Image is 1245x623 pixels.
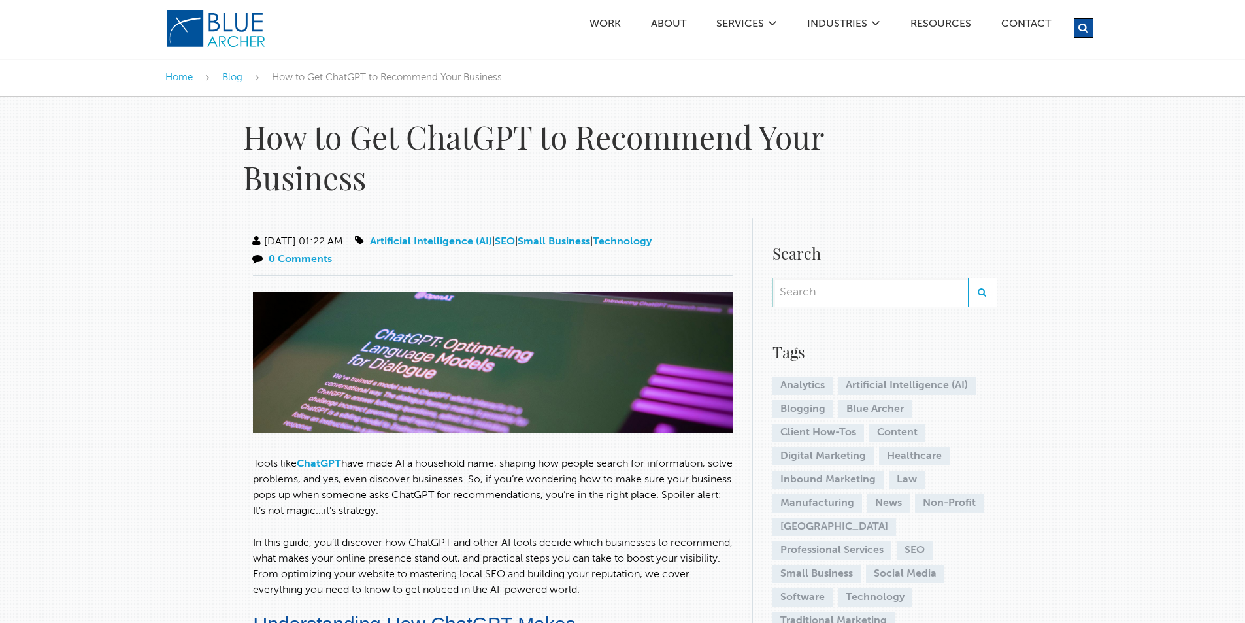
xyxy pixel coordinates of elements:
[772,447,874,465] a: Digital Marketing
[772,565,861,583] a: Small Business
[716,19,765,33] a: SERVICES
[222,73,242,82] a: Blog
[297,459,341,469] a: ChatGPT
[889,471,925,489] a: Law
[869,424,925,442] a: Content
[772,400,833,418] a: Blogging
[806,19,868,33] a: Industries
[772,278,968,307] input: Search
[866,565,944,583] a: Social Media
[352,237,652,247] span: | | |
[897,541,933,560] a: SEO
[838,400,912,418] a: Blue Archer
[838,377,976,395] a: Artificial Intelligence (AI)
[838,588,912,607] a: Technology
[370,237,492,247] a: Artificial Intelligence (AI)
[915,494,984,513] a: Non-Profit
[772,241,997,265] h4: Search
[589,19,622,33] a: Work
[772,588,833,607] a: Software
[1001,19,1052,33] a: Contact
[250,237,343,247] span: [DATE] 01:22 AM
[165,73,193,82] a: Home
[772,377,833,395] a: Analytics
[165,9,267,48] img: Blue Archer Logo
[243,116,844,198] h1: How to Get ChatGPT to Recommend Your Business
[772,424,864,442] a: Client How-Tos
[772,494,862,513] a: Manufacturing
[867,494,910,513] a: News
[772,471,884,489] a: Inbound Marketing
[879,447,950,465] a: Healthcare
[272,73,502,82] span: How to Get ChatGPT to Recommend Your Business
[518,237,590,247] a: Small Business
[772,340,997,363] h4: Tags
[910,19,972,33] a: Resources
[772,541,891,560] a: Professional Services
[772,518,896,536] a: [GEOGRAPHIC_DATA]
[593,237,652,247] a: Technology
[495,237,515,247] a: SEO
[253,535,733,598] p: In this guide, you’ll discover how ChatGPT and other AI tools decide which businesses to recommen...
[269,254,332,265] a: 0 Comments
[253,456,733,519] p: Tools like have made AI a household name, shaping how people search for information, solve proble...
[650,19,687,33] a: ABOUT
